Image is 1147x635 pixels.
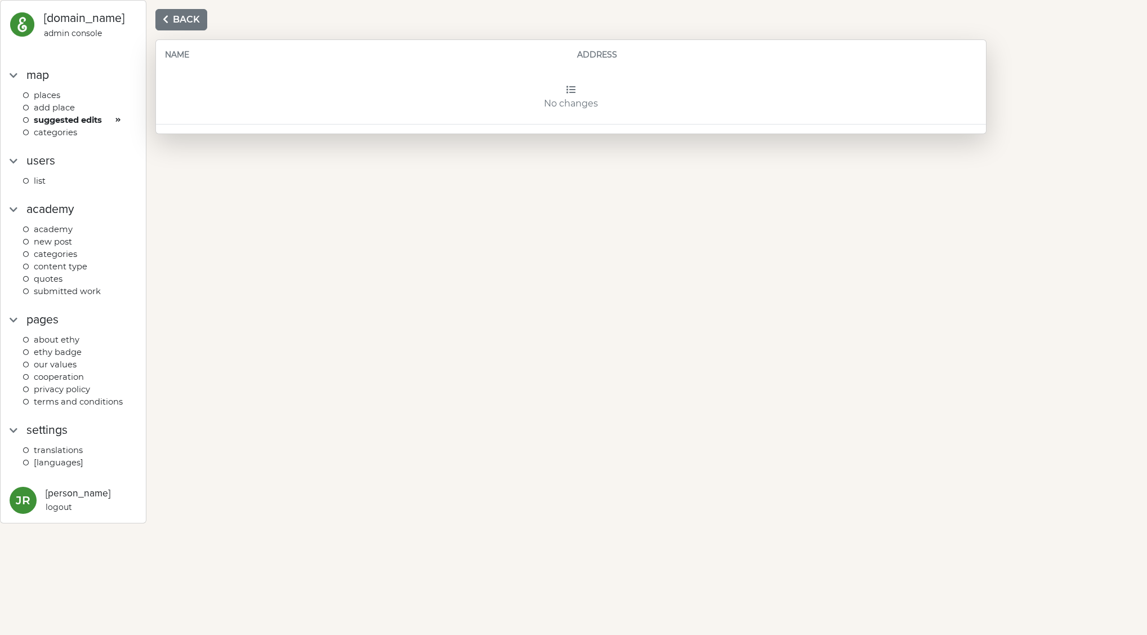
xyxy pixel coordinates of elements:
[156,40,577,70] th: name
[34,237,72,247] span: New post
[169,97,972,110] div: No changes
[34,335,79,345] span: About Ethy
[34,359,77,370] span: Our values
[34,103,75,113] span: ADD PLACE
[46,487,110,501] div: [PERSON_NAME]
[44,28,124,39] div: admin console
[34,274,63,284] span: Quotes
[26,152,55,170] div: Users
[34,384,90,394] span: Privacy policy
[46,501,110,513] div: logout
[34,224,73,234] span: Academy
[26,201,74,219] div: academy
[34,347,82,357] span: Ethy badge
[26,421,68,439] div: settings
[34,90,60,100] span: Places
[34,261,87,272] span: CONTENT TYPE
[34,397,123,407] span: Terms and conditions
[26,66,49,85] div: map
[10,12,35,37] img: ethy-logo
[34,458,83,468] span: [languages]
[34,176,46,186] span: list
[155,9,207,30] button: BACK
[34,249,77,259] span: Categories
[34,372,84,382] span: Cooperation
[34,286,101,296] span: Submitted work
[577,40,986,70] th: Address
[34,115,102,125] span: Suggested edits
[26,311,59,329] div: Pages
[34,445,83,455] span: Translations
[34,127,77,137] span: categories
[10,487,37,514] button: JR
[44,10,124,28] div: [DOMAIN_NAME]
